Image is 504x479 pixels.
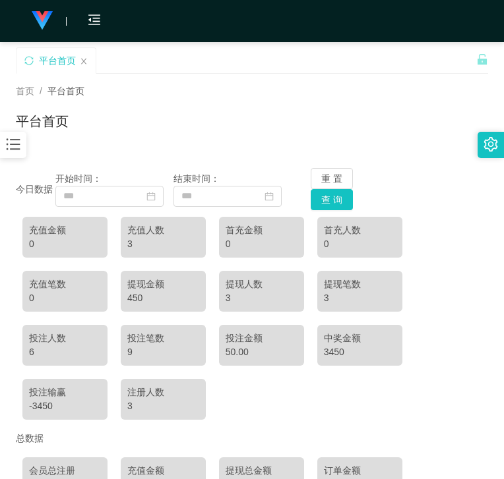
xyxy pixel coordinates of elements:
[476,53,488,65] i: 图标： 解锁
[324,237,396,251] div: 0
[47,86,84,96] span: 平台首页
[24,56,34,65] i: 图标： 同步
[39,48,76,73] div: 平台首页
[29,331,101,345] div: 投注人数
[324,464,396,478] div: 订单金额
[127,385,199,399] div: 注册人数
[16,111,69,131] h1: 平台首页
[72,1,117,43] i: 图标： menu-fold
[127,277,199,291] div: 提现金额
[226,345,298,359] div: 50.00
[40,86,42,96] span: /
[173,173,220,184] span: 结束时间：
[29,464,101,478] div: 会员总注册
[324,331,396,345] div: 中奖金额
[484,137,498,152] i: 图标： 设置
[146,192,156,201] i: 图标： 日历
[29,345,101,359] div: 6
[226,237,298,251] div: 0
[5,136,22,153] i: 图标： 条形图
[29,223,101,237] div: 充值金额
[16,426,488,451] div: 总数据
[226,291,298,305] div: 3
[29,385,101,399] div: 投注输赢
[29,399,101,413] div: -3450
[29,277,101,291] div: 充值笔数
[226,331,298,345] div: 投注金额
[29,237,101,251] div: 0
[311,189,353,210] button: 查 询
[80,57,88,65] i: 图标： 关闭
[32,11,53,30] img: logo.9652507e.png
[55,173,102,184] span: 开始时间：
[226,223,298,237] div: 首充金额
[127,237,199,251] div: 3
[311,168,353,189] button: 重 置
[324,277,396,291] div: 提现笔数
[29,291,101,305] div: 0
[324,291,396,305] div: 3
[127,223,199,237] div: 充值人数
[324,223,396,237] div: 首充人数
[265,192,274,201] i: 图标： 日历
[16,86,34,96] span: 首页
[127,291,199,305] div: 450
[226,277,298,291] div: 提现人数
[127,345,199,359] div: 9
[16,183,55,196] div: 今日数据
[226,464,298,478] div: 提现总金额
[127,399,199,413] div: 3
[324,345,396,359] div: 3450
[127,464,199,478] div: 充值金额
[127,331,199,345] div: 投注笔数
